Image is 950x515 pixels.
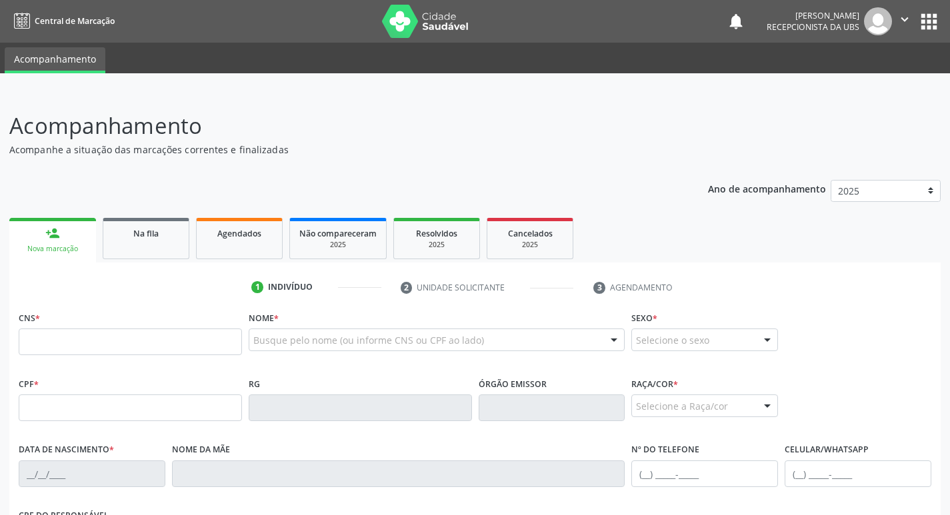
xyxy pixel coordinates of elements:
span: Cancelados [508,228,553,239]
input: (__) _____-_____ [785,460,931,487]
label: Órgão emissor [479,374,547,394]
span: Na fila [133,228,159,239]
label: Nome [249,308,279,328]
span: Não compareceram [299,228,377,239]
input: (__) _____-_____ [631,460,778,487]
p: Acompanhe a situação das marcações correntes e finalizadas [9,143,661,157]
img: img [864,7,892,35]
label: Raça/cor [631,374,678,394]
label: Celular/WhatsApp [785,440,869,460]
a: Central de Marcação [9,10,115,32]
input: __/__/____ [19,460,165,487]
i:  [897,12,912,27]
label: CPF [19,374,39,394]
button: apps [917,10,941,33]
label: RG [249,374,260,394]
div: 2025 [299,240,377,250]
div: Nova marcação [19,244,87,254]
span: Selecione o sexo [636,333,709,347]
span: Resolvidos [416,228,457,239]
span: Busque pelo nome (ou informe CNS ou CPF ao lado) [253,333,484,347]
label: Nº do Telefone [631,440,699,460]
div: person_add [45,226,60,241]
span: Selecione a Raça/cor [636,399,728,413]
div: 2025 [403,240,470,250]
p: Ano de acompanhamento [708,180,826,197]
label: Data de nascimento [19,440,114,460]
label: Nome da mãe [172,440,230,460]
div: [PERSON_NAME] [767,10,859,21]
span: Central de Marcação [35,15,115,27]
div: 1 [251,281,263,293]
p: Acompanhamento [9,109,661,143]
span: Recepcionista da UBS [767,21,859,33]
div: Indivíduo [268,281,313,293]
button: notifications [727,12,745,31]
label: CNS [19,308,40,328]
div: 2025 [497,240,563,250]
span: Agendados [217,228,261,239]
label: Sexo [631,308,657,328]
button:  [892,7,917,35]
a: Acompanhamento [5,47,105,73]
